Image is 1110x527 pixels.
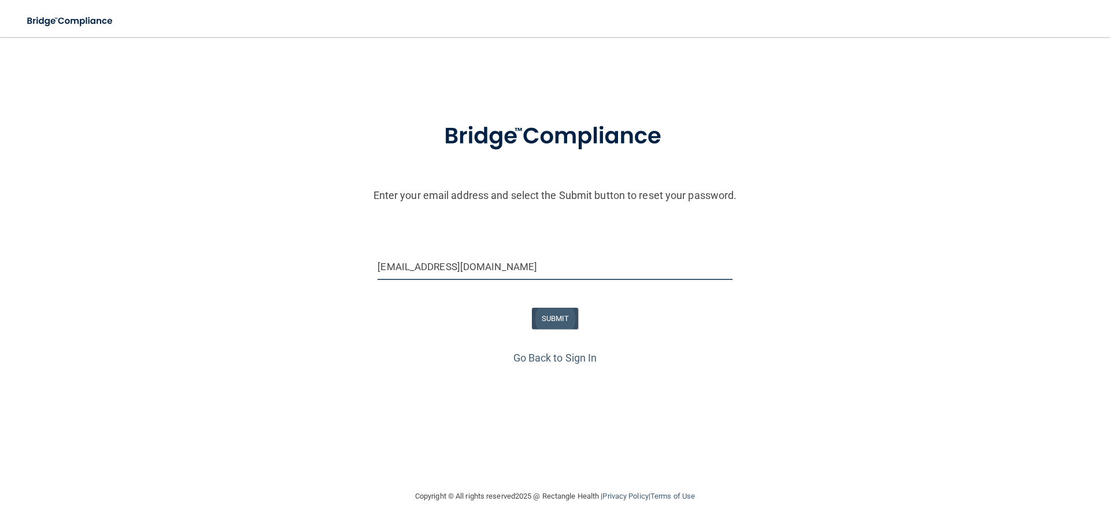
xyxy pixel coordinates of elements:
button: SUBMIT [532,308,579,329]
a: Terms of Use [650,492,695,500]
img: bridge_compliance_login_screen.278c3ca4.svg [420,106,690,167]
a: Privacy Policy [602,492,648,500]
div: Copyright © All rights reserved 2025 @ Rectangle Health | | [344,478,766,515]
img: bridge_compliance_login_screen.278c3ca4.svg [17,9,124,33]
input: Email [378,254,732,280]
a: Go Back to Sign In [513,352,597,364]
